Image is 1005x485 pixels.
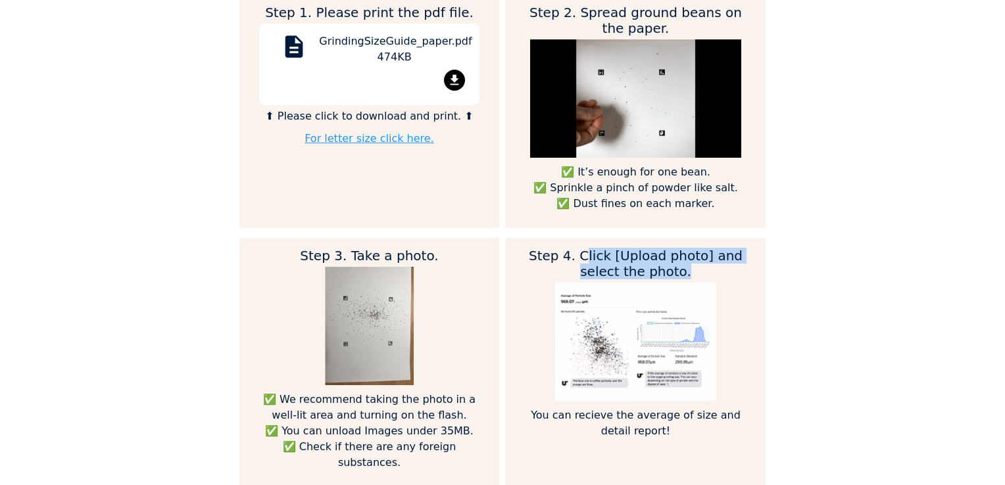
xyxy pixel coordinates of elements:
[325,267,414,385] img: guide
[278,34,310,65] mat-icon: description
[526,248,746,279] h2: Step 4. Click [Upload photo] and select the photo.
[319,34,470,70] div: GrindingSizeGuide_paper.pdf 474KB
[259,5,479,20] h2: Step 1. Please print the pdf file.
[555,283,716,401] img: guide
[526,407,746,439] p: You can recieve the average of size and detail report!
[530,39,741,158] img: guide
[305,132,434,145] a: For letter size click here.
[259,392,479,471] p: ✅ We recommend taking the photo in a well-lit area and turning on the flash. ✅ You can unload Ima...
[259,248,479,264] h2: Step 3. Take a photo.
[526,5,746,36] h2: Step 2. Spread ground beans on the paper.
[526,164,746,212] p: ✅ It’s enough for one bean. ✅ Sprinkle a pinch of powder like salt. ✅ Dust fines on each marker.
[444,70,465,91] mat-icon: file_download
[259,108,479,124] p: ⬆ Please click to download and print. ⬆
